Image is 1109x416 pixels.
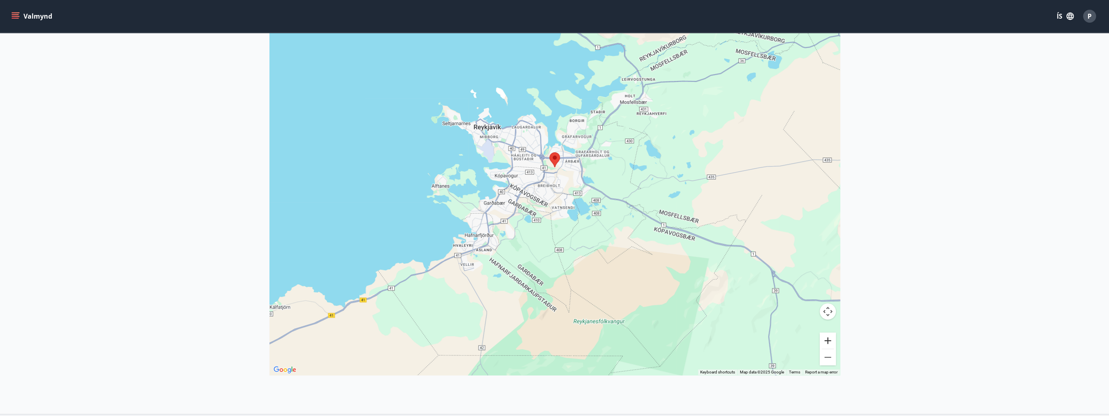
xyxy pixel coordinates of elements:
button: Zoom in [820,333,836,349]
a: Terms (opens in new tab) [789,370,800,374]
button: Map camera controls [820,303,836,320]
img: Google [271,365,298,375]
button: menu [10,9,56,23]
span: Map data ©2025 Google [740,370,784,374]
button: ÍS [1052,9,1078,23]
button: Zoom out [820,349,836,365]
a: Open this area in Google Maps (opens a new window) [271,365,298,375]
span: P [1088,12,1092,21]
a: Report a map error [805,370,838,374]
button: Keyboard shortcuts [700,369,735,375]
button: P [1080,6,1099,26]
